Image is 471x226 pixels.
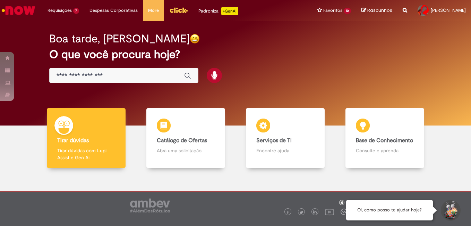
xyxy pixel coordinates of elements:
b: Serviços de TI [256,137,292,144]
span: 10 [344,8,351,14]
span: Despesas Corporativas [89,7,138,14]
a: Base de Conhecimento Consulte e aprenda [335,108,435,168]
span: [PERSON_NAME] [431,7,466,13]
button: Iniciar Conversa de Suporte [440,200,461,221]
h2: O que você procura hoje? [49,48,422,60]
p: Tirar dúvidas com Lupi Assist e Gen Ai [57,147,115,161]
img: logo_footer_twitter.png [300,211,303,214]
p: Encontre ajuda [256,147,315,154]
span: More [148,7,159,14]
img: logo_footer_workplace.png [341,209,347,215]
b: Base de Conhecimento [356,137,413,144]
b: Catálogo de Ofertas [157,137,207,144]
p: +GenAi [221,7,238,15]
a: Serviços de TI Encontre ajuda [235,108,335,168]
a: Tirar dúvidas Tirar dúvidas com Lupi Assist e Gen Ai [36,108,136,168]
img: logo_footer_youtube.png [325,207,334,216]
img: logo_footer_linkedin.png [313,210,317,215]
img: click_logo_yellow_360x200.png [169,5,188,15]
span: Requisições [48,7,72,14]
a: Catálogo de Ofertas Abra uma solicitação [136,108,235,168]
span: 7 [73,8,79,14]
img: logo_footer_ambev_rotulo_gray.png [130,199,170,212]
img: logo_footer_facebook.png [286,211,290,214]
span: Favoritos [323,7,342,14]
a: Rascunhos [361,7,392,14]
p: Consulte e aprenda [356,147,414,154]
img: happy-face.png [190,34,200,44]
h2: Boa tarde, [PERSON_NAME] [49,33,190,45]
span: Rascunhos [367,7,392,14]
b: Tirar dúvidas [57,137,89,144]
p: Abra uma solicitação [157,147,215,154]
div: Padroniza [198,7,238,15]
img: ServiceNow [1,3,36,17]
div: Oi, como posso te ajudar hoje? [346,200,433,220]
